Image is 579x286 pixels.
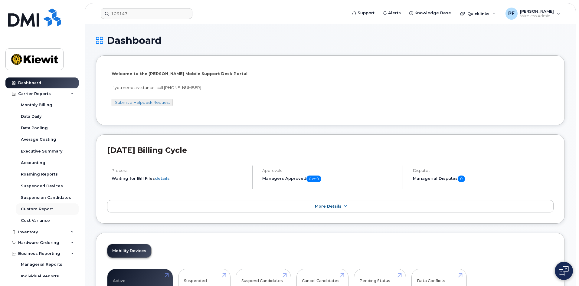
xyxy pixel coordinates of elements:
p: Welcome to the [PERSON_NAME] Mobile Support Desk Portal [112,71,549,77]
span: 0 [458,176,465,182]
h4: Process [112,168,247,173]
span: More Details [315,204,342,209]
h4: Approvals [262,168,397,173]
a: Submit a Helpdesk Request [115,100,170,105]
h2: [DATE] Billing Cycle [107,146,554,155]
h5: Managers Approved [262,176,397,182]
h5: Managerial Disputes [413,176,554,182]
a: Mobility Devices [107,244,151,258]
h4: Disputes [413,168,554,173]
a: details [155,176,170,181]
img: Open chat [559,266,569,276]
span: 0 of 0 [306,176,321,182]
button: Submit a Helpdesk Request [112,99,172,106]
h1: Dashboard [96,35,565,46]
li: Waiting for Bill Files [112,176,247,181]
p: If you need assistance, call [PHONE_NUMBER] [112,85,549,90]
